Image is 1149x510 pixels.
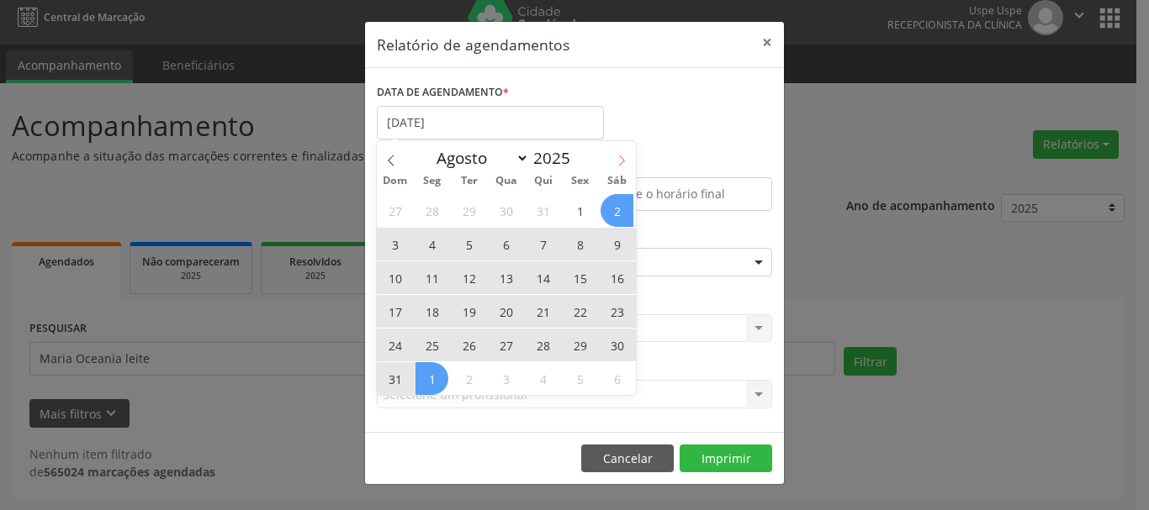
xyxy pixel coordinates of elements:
span: Agosto 27, 2025 [490,329,522,361]
span: Agosto 14, 2025 [527,261,559,294]
span: Sex [562,176,599,187]
span: Setembro 6, 2025 [601,362,633,395]
span: Agosto 19, 2025 [453,295,485,328]
span: Setembro 3, 2025 [490,362,522,395]
select: Month [428,146,529,170]
span: Julho 27, 2025 [379,194,411,227]
h5: Relatório de agendamentos [377,34,569,55]
span: Ter [451,176,488,187]
span: Agosto 10, 2025 [379,261,411,294]
button: Cancelar [581,444,674,473]
input: Year [529,147,585,169]
span: Agosto 29, 2025 [564,329,596,361]
span: Agosto 22, 2025 [564,295,596,328]
span: Agosto 9, 2025 [601,228,633,260]
span: Agosto 13, 2025 [490,261,522,294]
span: Agosto 2, 2025 [601,194,633,227]
span: Agosto 7, 2025 [527,228,559,260]
span: Setembro 2, 2025 [453,362,485,395]
span: Setembro 5, 2025 [564,362,596,395]
span: Agosto 31, 2025 [379,362,411,395]
span: Qui [525,176,562,187]
span: Setembro 4, 2025 [527,362,559,395]
input: Selecione uma data ou intervalo [377,106,604,139]
span: Agosto 20, 2025 [490,295,522,328]
span: Agosto 25, 2025 [416,329,448,361]
span: Julho 30, 2025 [490,194,522,227]
span: Setembro 1, 2025 [416,362,448,395]
label: DATA DE AGENDAMENTO [377,80,509,106]
span: Agosto 11, 2025 [416,261,448,294]
label: ATÉ [579,151,772,177]
span: Seg [414,176,451,187]
span: Agosto 15, 2025 [564,261,596,294]
span: Agosto 3, 2025 [379,228,411,260]
span: Agosto 21, 2025 [527,295,559,328]
span: Agosto 28, 2025 [527,329,559,361]
span: Agosto 4, 2025 [416,228,448,260]
span: Sáb [599,176,636,187]
span: Agosto 18, 2025 [416,295,448,328]
span: Qua [488,176,525,187]
span: Agosto 24, 2025 [379,329,411,361]
span: Julho 28, 2025 [416,194,448,227]
button: Imprimir [680,444,772,473]
input: Selecione o horário final [579,177,772,211]
span: Agosto 6, 2025 [490,228,522,260]
span: Dom [377,176,414,187]
span: Julho 29, 2025 [453,194,485,227]
span: Agosto 5, 2025 [453,228,485,260]
span: Agosto 23, 2025 [601,295,633,328]
span: Agosto 16, 2025 [601,261,633,294]
button: Close [750,22,784,63]
span: Julho 31, 2025 [527,194,559,227]
span: Agosto 26, 2025 [453,329,485,361]
span: Agosto 17, 2025 [379,295,411,328]
span: Agosto 30, 2025 [601,329,633,361]
span: Agosto 8, 2025 [564,228,596,260]
span: Agosto 1, 2025 [564,194,596,227]
span: Agosto 12, 2025 [453,261,485,294]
